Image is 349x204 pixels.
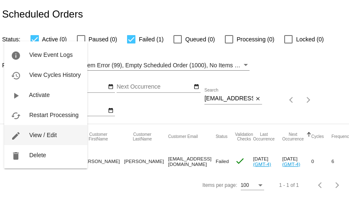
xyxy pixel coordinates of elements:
span: Restart Processing [29,112,79,118]
mat-icon: edit [11,131,21,141]
span: Delete [29,152,46,158]
span: View Event Logs [29,51,73,58]
mat-icon: history [11,71,21,81]
mat-icon: info [11,51,21,61]
mat-icon: play_arrow [11,91,21,101]
span: View Cycles History [29,71,81,78]
mat-icon: delete [11,151,21,161]
span: Activate [29,92,50,98]
span: View / Edit [29,132,57,138]
mat-icon: cached [11,111,21,121]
